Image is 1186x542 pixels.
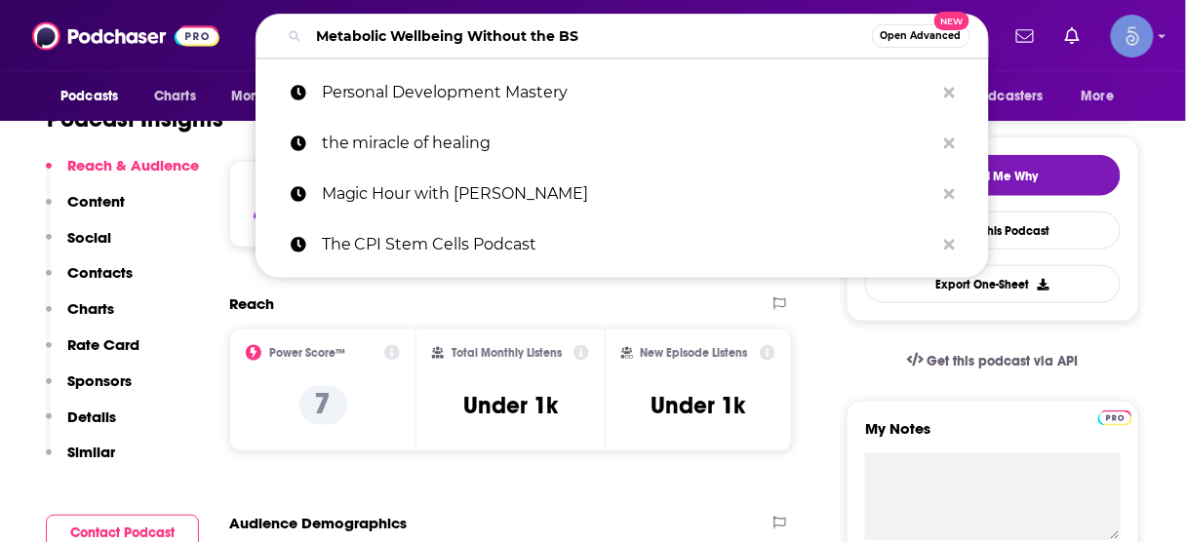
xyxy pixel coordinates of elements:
p: Content [67,192,125,211]
button: Content [46,192,125,228]
a: Contact This Podcast [865,212,1121,250]
label: My Notes [865,419,1121,453]
img: Podchaser Pro [1098,410,1132,426]
p: Similar [67,443,115,461]
p: Details [67,407,116,426]
a: Pro website [1098,407,1132,426]
h2: Total Monthly Listens [452,346,562,360]
span: Get this podcast via API [928,353,1079,369]
p: Contacts [67,263,133,282]
button: tell me why sparkleTell Me Why [865,155,1121,196]
p: 7 [299,386,347,425]
p: Reach & Audience [67,156,199,174]
h2: Reach [229,294,274,313]
div: Search podcasts, credits, & more... [256,14,989,58]
h2: Audience Demographics [229,514,407,532]
button: open menu [1068,78,1139,115]
a: Show notifications dropdown [1008,19,1042,53]
a: Get this podcast via API [891,337,1094,385]
button: Social [46,228,111,264]
span: For Podcasters [950,83,1044,110]
a: Charts [141,78,208,115]
a: Personal Development Mastery [256,67,989,118]
p: Magic Hour with Taylor Paige [322,169,934,219]
span: New [934,12,969,30]
p: the miracle of healing [322,118,934,169]
span: Open Advanced [881,31,962,41]
h2: Power Score™ [269,346,345,360]
button: Reach & Audience [46,156,199,192]
h3: Under 1k [463,391,558,420]
img: Podchaser - Follow, Share and Rate Podcasts [32,18,219,55]
button: open menu [47,78,143,115]
button: Show profile menu [1111,15,1154,58]
span: Tell Me Why [971,169,1039,184]
button: open menu [217,78,326,115]
section: Click to expand status details [229,161,792,248]
img: User Profile [1111,15,1154,58]
p: Sponsors [67,371,132,390]
button: Open AdvancedNew [872,24,970,48]
button: Sponsors [46,371,132,407]
button: Contacts [46,263,133,299]
span: Monitoring [231,83,300,110]
h2: New Episode Listens [641,346,748,360]
h3: Under 1k [651,391,745,420]
button: Rate Card [46,335,139,371]
button: Export One-Sheet [865,265,1121,303]
a: The CPI Stem Cells Podcast [256,219,989,270]
input: Search podcasts, credits, & more... [309,20,872,52]
span: Charts [154,83,196,110]
button: Similar [46,443,115,479]
a: the miracle of healing [256,118,989,169]
button: open menu [937,78,1072,115]
p: Social [67,228,111,247]
p: Personal Development Mastery [322,67,934,118]
span: More [1082,83,1115,110]
p: Charts [67,299,114,318]
a: Show notifications dropdown [1057,19,1087,53]
button: Charts [46,299,114,335]
button: Details [46,407,116,444]
span: Podcasts [60,83,118,110]
a: Magic Hour with [PERSON_NAME] [256,169,989,219]
p: The CPI Stem Cells Podcast [322,219,934,270]
span: Logged in as Spiral5-G1 [1111,15,1154,58]
p: Rate Card [67,335,139,354]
